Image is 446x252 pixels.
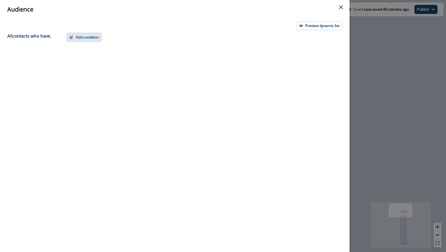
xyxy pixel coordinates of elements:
button: Preview dynamic list [296,21,342,30]
button: Add condition [66,33,102,42]
p: All contact s who have, [7,33,51,39]
div: Audience [7,5,342,14]
p: Preview dynamic list [305,24,340,28]
button: Close [336,2,346,12]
